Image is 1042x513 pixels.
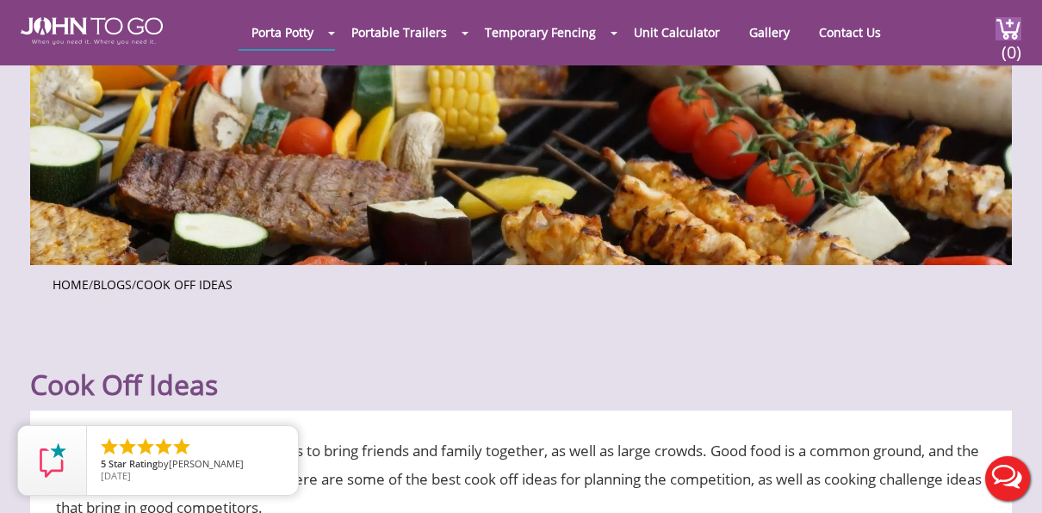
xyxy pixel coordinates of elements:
[101,457,106,470] span: 5
[101,469,131,482] span: [DATE]
[621,15,733,49] a: Unit Calculator
[169,457,244,470] span: [PERSON_NAME]
[806,15,894,49] a: Contact Us
[736,15,803,49] a: Gallery
[171,436,192,457] li: 
[135,436,156,457] li: 
[101,459,284,471] span: by
[109,457,158,470] span: Star Rating
[472,15,609,49] a: Temporary Fencing
[99,436,120,457] li: 
[30,326,1012,402] h1: Cook Off Ideas
[995,17,1021,40] img: cart a
[35,443,70,478] img: Review Rating
[239,15,326,49] a: Porta Potty
[973,444,1042,513] button: Live Chat
[153,436,174,457] li: 
[1002,27,1022,64] span: (0)
[21,17,163,45] img: JOHN to go
[93,276,132,293] a: Blogs
[338,15,460,49] a: Portable Trailers
[53,276,89,293] a: Home
[136,276,233,293] a: Cook Off Ideas
[117,436,138,457] li: 
[53,272,989,294] ul: / /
